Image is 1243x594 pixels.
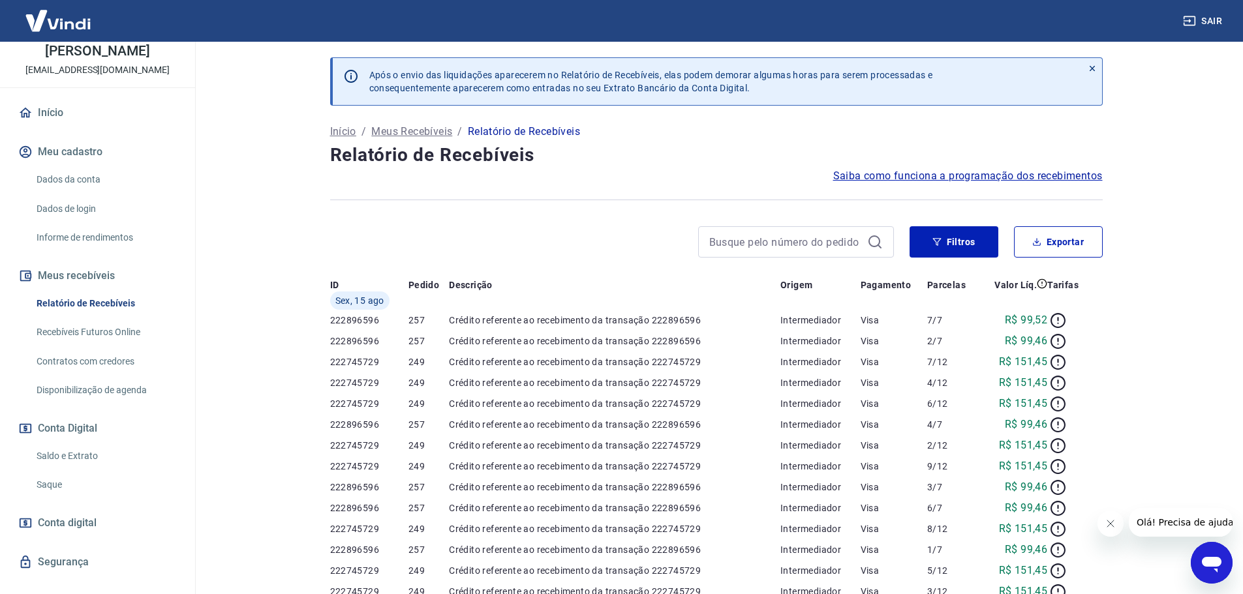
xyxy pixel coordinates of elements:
[1191,542,1233,584] iframe: Botão para abrir a janela de mensagens
[449,481,780,494] p: Crédito referente ao recebimento da transação 222896596
[330,522,408,535] p: 222745729
[449,522,780,535] p: Crédito referente ao recebimento da transação 222745729
[330,439,408,452] p: 222745729
[330,460,408,473] p: 222745729
[408,543,449,556] p: 257
[449,355,780,368] p: Crédito referente ao recebimento da transação 222745729
[25,63,170,77] p: [EMAIL_ADDRESS][DOMAIN_NAME]
[861,418,927,431] p: Visa
[335,294,384,307] span: Sex, 15 ago
[780,522,861,535] p: Intermediador
[861,278,912,291] p: Pagamento
[780,501,861,514] p: Intermediador
[910,226,998,258] button: Filtros
[330,543,408,556] p: 222896596
[1129,508,1233,537] iframe: Mensagem da empresa
[371,124,452,140] p: Meus Recebíveis
[861,481,927,494] p: Visa
[31,377,179,404] a: Disponibilização de agenda
[45,44,149,58] p: [PERSON_NAME]
[999,396,1048,411] p: R$ 151,45
[780,397,861,410] p: Intermediador
[927,481,978,494] p: 3/7
[999,458,1048,474] p: R$ 151,45
[408,314,449,327] p: 257
[449,397,780,410] p: Crédito referente ao recebimento da transação 222745729
[861,564,927,577] p: Visa
[861,397,927,410] p: Visa
[449,314,780,327] p: Crédito referente ao recebimento da transação 222896596
[16,98,179,127] a: Início
[927,460,978,473] p: 9/12
[861,355,927,368] p: Visa
[330,278,339,291] p: ID
[1005,479,1047,495] p: R$ 99,46
[861,314,927,327] p: Visa
[780,376,861,389] p: Intermediador
[330,418,408,431] p: 222896596
[927,376,978,389] p: 4/12
[927,334,978,348] p: 2/7
[38,514,97,532] span: Conta digital
[1047,278,1079,291] p: Tarifas
[408,501,449,514] p: 257
[927,418,978,431] p: 4/7
[16,509,179,537] a: Conta digital
[449,418,780,431] p: Crédito referente ao recebimento da transação 222896596
[31,290,179,317] a: Relatório de Recebíveis
[31,319,179,346] a: Recebíveis Futuros Online
[330,397,408,410] p: 222745729
[408,376,449,389] p: 249
[861,543,927,556] p: Visa
[861,376,927,389] p: Visa
[927,501,978,514] p: 6/7
[999,354,1048,370] p: R$ 151,45
[994,278,1037,291] p: Valor Líq.
[369,68,933,95] p: Após o envio das liquidações aparecerem no Relatório de Recebíveis, elas podem demorar algumas ho...
[408,481,449,494] p: 257
[31,196,179,222] a: Dados de login
[408,418,449,431] p: 257
[408,397,449,410] p: 249
[16,548,179,576] a: Segurança
[1180,9,1227,33] button: Sair
[999,375,1048,391] p: R$ 151,45
[861,522,927,535] p: Visa
[16,1,100,40] img: Vindi
[449,543,780,556] p: Crédito referente ao recebimento da transação 222896596
[16,261,179,290] button: Meus recebíveis
[31,471,179,498] a: Saque
[780,314,861,327] p: Intermediador
[31,224,179,251] a: Informe de rendimentos
[1005,417,1047,432] p: R$ 99,46
[330,481,408,494] p: 222896596
[861,460,927,473] p: Visa
[780,418,861,431] p: Intermediador
[408,460,449,473] p: 249
[861,439,927,452] p: Visa
[927,355,978,368] p: 7/12
[927,439,978,452] p: 2/12
[927,314,978,327] p: 7/7
[16,414,179,443] button: Conta Digital
[330,314,408,327] p: 222896596
[330,564,408,577] p: 222745729
[330,501,408,514] p: 222896596
[449,334,780,348] p: Crédito referente ao recebimento da transação 222896596
[330,334,408,348] p: 222896596
[861,334,927,348] p: Visa
[709,232,862,252] input: Busque pelo número do pedido
[780,564,861,577] p: Intermediador
[449,376,780,389] p: Crédito referente ao recebimento da transação 222745729
[408,355,449,368] p: 249
[780,355,861,368] p: Intermediador
[8,9,110,20] span: Olá! Precisa de ajuda?
[833,168,1103,184] a: Saiba como funciona a programação dos recebimentos
[999,563,1048,578] p: R$ 151,45
[449,460,780,473] p: Crédito referente ao recebimento da transação 222745729
[780,460,861,473] p: Intermediador
[330,124,356,140] a: Início
[16,138,179,166] button: Meu cadastro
